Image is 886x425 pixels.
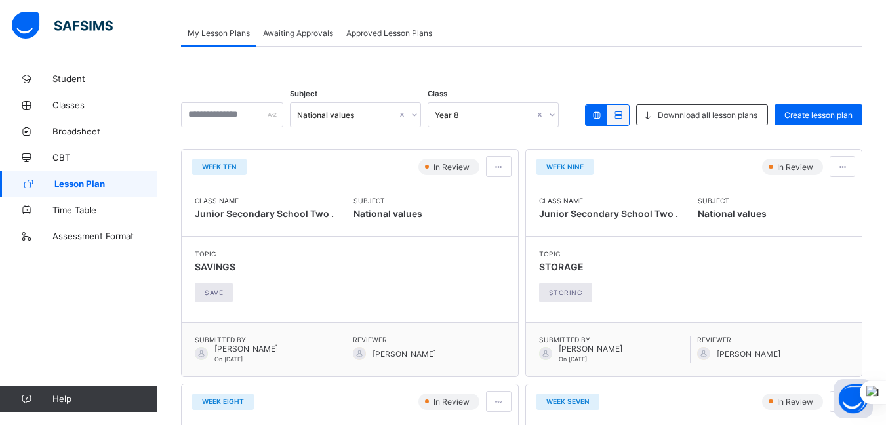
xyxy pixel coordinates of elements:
span: Time Table [52,205,157,215]
span: Reviewer [353,336,504,344]
span: Week Eight [202,397,244,405]
span: [PERSON_NAME] [214,344,278,354]
span: Student [52,73,157,84]
span: SAVINGS [195,261,235,272]
span: Approved Lesson Plans [346,28,432,38]
span: Week Ten [202,163,237,171]
span: Class [428,89,447,98]
span: [PERSON_NAME] [559,344,622,354]
span: Classes [52,100,157,110]
span: Class Name [539,197,678,205]
span: On [DATE] [214,355,243,363]
span: Broadsheet [52,126,157,136]
div: National values [297,110,397,120]
span: Week Seven [546,397,590,405]
span: Awaiting Approvals [263,28,333,38]
span: Topic [539,250,599,258]
span: Class Name [195,197,334,205]
span: In Review [432,397,473,407]
span: Assessment Format [52,231,157,241]
span: Topic [195,250,239,258]
span: STORAGE [539,261,584,272]
span: National values [353,205,422,223]
span: Subject [290,89,317,98]
button: Open asap [834,379,873,418]
div: Year 8 [435,110,534,120]
span: Subject [698,197,767,205]
span: CBT [52,152,157,163]
img: safsims [12,12,113,39]
span: Junior Secondary School Two . [195,208,334,219]
span: [PERSON_NAME] [373,349,436,359]
span: Reviewer [697,336,849,344]
span: Submitted By [195,336,346,344]
span: Help [52,394,157,404]
span: Submitted By [539,336,690,344]
span: SAVE [205,289,223,296]
span: Create lesson plan [784,110,853,120]
span: In Review [776,162,817,172]
span: Downnload all lesson plans [658,110,757,120]
span: My Lesson Plans [188,28,250,38]
span: Junior Secondary School Two . [539,208,678,219]
span: National values [698,205,767,223]
span: Subject [353,197,422,205]
span: Lesson Plan [54,178,157,189]
span: On [DATE] [559,355,587,363]
span: [PERSON_NAME] [717,349,780,359]
span: STORING [549,289,583,296]
span: In Review [432,162,473,172]
span: Week Nine [546,163,584,171]
span: In Review [776,397,817,407]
